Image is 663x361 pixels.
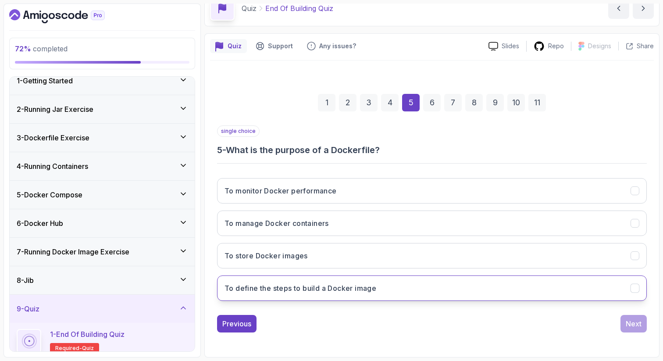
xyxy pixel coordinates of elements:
div: Next [626,318,642,329]
p: Support [268,42,293,50]
button: 5-Docker Compose [10,181,195,209]
h3: To monitor Docker performance [225,186,337,196]
p: Repo [548,42,564,50]
h3: To manage Docker containers [225,218,329,229]
p: End Of Building Quiz [265,3,333,14]
button: To monitor Docker performance [217,178,647,204]
h3: 2 - Running Jar Exercise [17,104,93,114]
div: 5 [402,94,420,111]
div: 2 [339,94,356,111]
button: 1-Getting Started [10,67,195,95]
h3: 1 - Getting Started [17,75,73,86]
p: single choice [217,125,260,137]
button: Support button [250,39,298,53]
button: 2-Running Jar Exercise [10,95,195,123]
h3: 9 - Quiz [17,304,39,314]
span: quiz [82,345,94,352]
p: Quiz [242,3,257,14]
div: 11 [528,94,546,111]
span: Required- [55,345,82,352]
button: To manage Docker containers [217,211,647,236]
p: Slides [502,42,519,50]
h3: 7 - Running Docker Image Exercise [17,247,129,257]
button: quiz button [210,39,247,53]
div: Previous [222,318,251,329]
div: 4 [381,94,399,111]
p: 1 - End Of Building Quiz [50,329,125,340]
button: 9-Quiz [10,295,195,323]
h3: 4 - Running Containers [17,161,88,172]
div: 3 [360,94,378,111]
p: Share [637,42,654,50]
button: To define the steps to build a Docker image [217,275,647,301]
p: Designs [588,42,611,50]
button: 7-Running Docker Image Exercise [10,238,195,266]
h3: To define the steps to build a Docker image [225,283,376,293]
div: 8 [465,94,483,111]
span: 72 % [15,44,31,53]
button: Feedback button [302,39,361,53]
button: Next [620,315,647,332]
a: Dashboard [9,9,125,23]
div: 10 [507,94,525,111]
h3: 3 - Dockerfile Exercise [17,132,89,143]
h3: 8 - Jib [17,275,34,286]
span: completed [15,44,68,53]
p: Quiz [228,42,242,50]
div: 1 [318,94,335,111]
a: Slides [481,42,526,51]
div: 7 [444,94,462,111]
button: 3-Dockerfile Exercise [10,124,195,152]
button: To store Docker images [217,243,647,268]
div: 9 [486,94,504,111]
button: 4-Running Containers [10,152,195,180]
button: 8-Jib [10,266,195,294]
a: Repo [527,41,571,52]
div: 6 [423,94,441,111]
button: Share [618,42,654,50]
h3: To store Docker images [225,250,308,261]
p: Any issues? [319,42,356,50]
button: 6-Docker Hub [10,209,195,237]
button: Previous [217,315,257,332]
h3: 5 - Docker Compose [17,189,82,200]
button: 1-End Of Building QuizRequired-quiz [17,329,188,354]
h3: 5 - What is the purpose of a Dockerfile? [217,144,647,156]
h3: 6 - Docker Hub [17,218,63,229]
